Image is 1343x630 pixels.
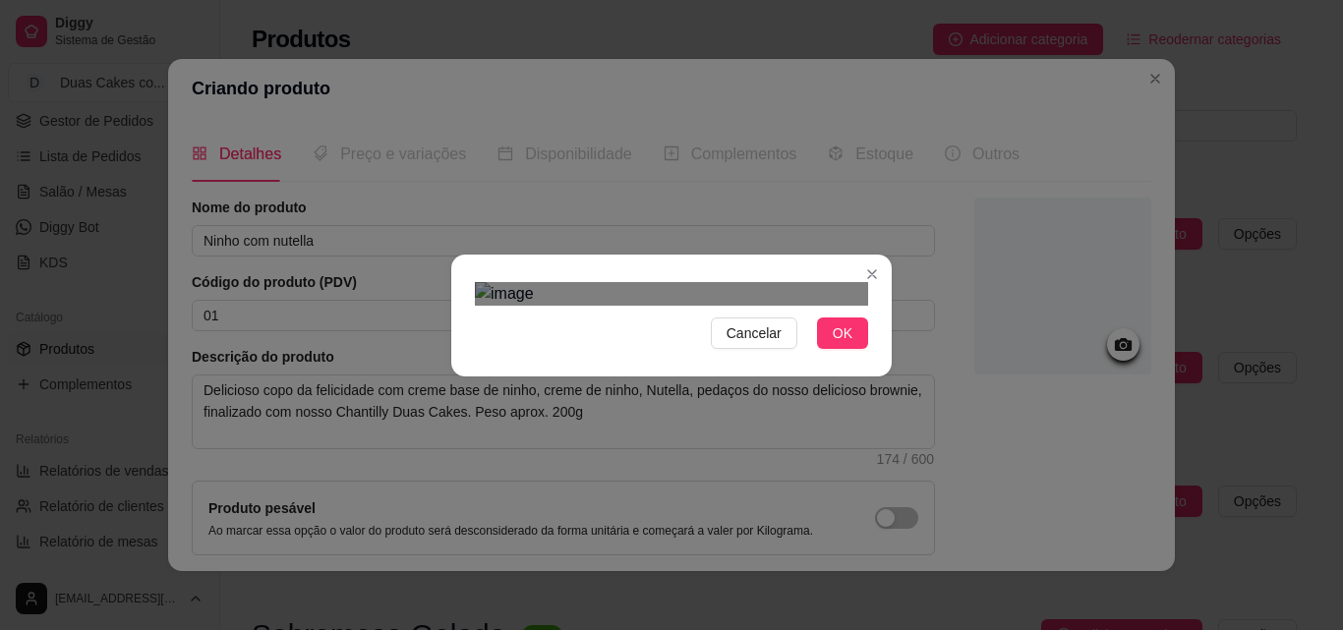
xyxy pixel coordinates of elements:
button: OK [817,317,868,349]
span: OK [833,322,852,344]
img: image [475,282,868,306]
span: Cancelar [727,322,782,344]
button: Close [856,258,888,290]
button: Cancelar [711,317,797,349]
